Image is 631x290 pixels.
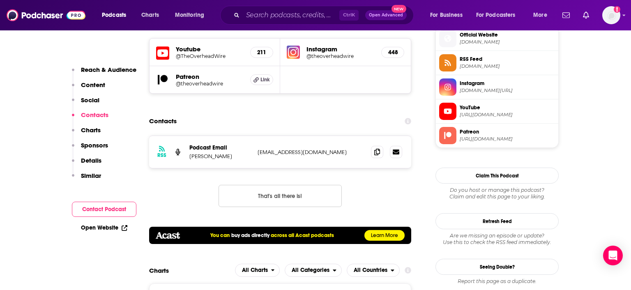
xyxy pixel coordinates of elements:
button: Details [72,157,101,172]
p: [PERSON_NAME] [189,153,251,160]
input: Search podcasts, credits, & more... [243,9,339,22]
span: For Business [430,9,463,21]
button: Contact Podcast [72,202,136,217]
h2: Charts [149,267,169,274]
a: Learn More [364,230,405,241]
span: More [533,9,547,21]
button: Contacts [72,111,108,126]
button: open menu [424,9,473,22]
div: Are we missing an episode or update? Use this to check the RSS feed immediately. [435,232,559,246]
p: Reach & Audience [81,66,136,74]
img: Podchaser - Follow, Share and Rate Podcasts [7,7,85,23]
span: Official Website [460,31,555,39]
svg: Add a profile image [614,6,620,13]
p: Sponsors [81,141,108,149]
span: Logged in as StraussPodchaser [602,6,620,24]
button: open menu [347,264,400,277]
div: Claim and edit this page to your liking. [435,187,559,200]
span: Ctrl K [339,10,359,21]
button: Charts [72,126,101,141]
a: RSS Feed[DOMAIN_NAME] [439,54,555,71]
h2: Categories [285,264,342,277]
a: @TheOverheadWire [176,53,244,59]
a: Instagram[DOMAIN_NAME][URL] [439,78,555,96]
h2: Contacts [149,113,177,129]
span: theoverheadwire.com [460,39,555,45]
span: For Podcasters [476,9,516,21]
p: Similar [81,172,101,180]
button: open menu [96,9,137,22]
h5: Patreon [176,73,244,81]
a: Patreon[URL][DOMAIN_NAME] [439,127,555,144]
button: Similar [72,172,101,187]
h2: Countries [347,264,400,277]
span: Charts [141,9,159,21]
span: Monitoring [175,9,204,21]
button: Sponsors [72,141,108,157]
span: feeds.acast.com [460,63,555,69]
button: Reach & Audience [72,66,136,81]
img: User Profile [602,6,620,24]
img: iconImage [287,46,300,59]
p: [EMAIL_ADDRESS][DOMAIN_NAME] [258,149,364,156]
span: Do you host or manage this podcast? [435,187,559,193]
span: RSS Feed [460,55,555,63]
a: @theoverheadwire [176,81,244,87]
button: open menu [235,264,280,277]
a: @theoverheadwire [306,53,375,59]
span: All Categories [292,267,329,273]
p: Social [81,96,99,104]
p: Contacts [81,111,108,119]
span: New [391,5,406,13]
span: Podcasts [102,9,126,21]
h2: Platforms [235,264,280,277]
button: Refresh Feed [435,213,559,229]
button: Open AdvancedNew [365,10,407,20]
p: Content [81,81,105,89]
h5: You can across all Acast podcasts [210,232,334,239]
h5: Youtube [176,45,244,53]
div: Search podcasts, credits, & more... [228,6,421,25]
a: YouTube[URL][DOMAIN_NAME] [439,103,555,120]
h5: Instagram [306,45,375,53]
a: Link [250,74,273,85]
span: Patreon [460,128,555,136]
a: Open Website [81,224,127,231]
a: Official Website[DOMAIN_NAME] [439,30,555,47]
p: Charts [81,126,101,134]
button: Social [72,96,99,111]
span: All Countries [354,267,387,273]
span: https://www.patreon.com/theoverheadwire [460,136,555,142]
a: Show notifications dropdown [580,8,592,22]
span: Instagram [460,80,555,87]
h3: RSS [157,152,166,159]
button: Nothing here. [219,185,342,207]
button: Claim This Podcast [435,168,559,184]
div: Open Intercom Messenger [603,246,623,265]
span: https://www.youtube.com/@TheOverheadWire [460,112,555,118]
p: Podcast Email [189,144,251,151]
button: open menu [169,9,215,22]
h5: 211 [257,49,266,56]
button: open menu [285,264,342,277]
button: open menu [471,9,527,22]
span: Open Advanced [369,13,403,17]
a: Charts [136,9,164,22]
button: Content [72,81,105,96]
span: YouTube [460,104,555,111]
h5: 448 [388,49,397,56]
div: Report this page as a duplicate. [435,278,559,285]
a: Seeing Double? [435,259,559,275]
button: Show profile menu [602,6,620,24]
p: Details [81,157,101,164]
img: acastlogo [156,232,180,239]
span: All Charts [242,267,268,273]
a: Show notifications dropdown [559,8,573,22]
span: instagram.com/theoverheadwire [460,87,555,94]
button: open menu [527,9,557,22]
span: Link [260,76,270,83]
